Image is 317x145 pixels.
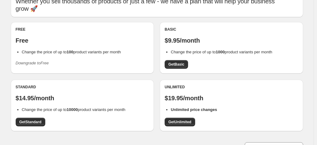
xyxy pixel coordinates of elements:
[165,118,195,126] a: GetUnlimited
[216,50,225,54] b: 1000
[16,37,149,44] p: Free
[165,60,188,69] a: GetBasic
[165,37,298,44] p: $9.95/month
[16,118,45,126] a: GetStandard
[12,58,53,68] button: Downgrade toFree
[165,27,298,32] div: Basic
[67,50,74,54] b: 100
[16,27,149,32] div: Free
[171,50,272,54] span: Change the price of up to product variants per month
[171,107,217,112] b: Unlimited price changes
[16,94,149,102] p: $14.95/month
[168,120,191,124] span: Get Unlimited
[22,107,126,112] span: Change the price of up to product variants per month
[67,107,78,112] b: 10000
[165,85,298,90] div: Unlimited
[16,85,149,90] div: Standard
[165,94,298,102] p: $19.95/month
[16,61,49,65] i: Downgrade to Free
[22,50,121,54] span: Change the price of up to product variants per month
[168,62,184,67] span: Get Basic
[19,120,42,124] span: Get Standard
